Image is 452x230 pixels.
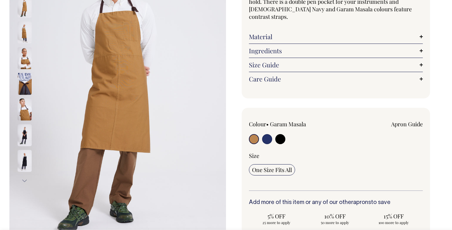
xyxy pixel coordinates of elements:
span: 5% OFF [252,212,301,220]
img: garam-masala [18,21,32,43]
img: black [18,150,32,172]
a: Ingredients [249,47,423,55]
a: Apron Guide [391,120,423,128]
input: 10% OFF 50 more to apply [308,211,363,227]
label: Garam Masala [270,120,306,128]
span: 25 more to apply [252,220,301,225]
img: garam-masala [18,73,32,95]
h6: Add more of this item or any of our other to save [249,200,423,206]
button: Next [20,174,29,188]
img: garam-masala [18,98,32,120]
span: 15% OFF [369,212,418,220]
span: One Size Fits All [252,166,292,174]
span: 50 more to apply [311,220,359,225]
span: 100 more to apply [369,220,418,225]
a: Size Guide [249,61,423,69]
a: Care Guide [249,75,423,83]
a: Material [249,33,423,40]
input: 5% OFF 25 more to apply [249,211,304,227]
div: Colour [249,120,319,128]
a: aprons [353,200,371,205]
img: garam-masala [18,47,32,69]
span: 10% OFF [311,212,359,220]
input: 15% OFF 100 more to apply [366,211,421,227]
img: black [18,124,32,146]
div: Size [249,152,423,159]
span: • [266,120,269,128]
input: One Size Fits All [249,164,295,175]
